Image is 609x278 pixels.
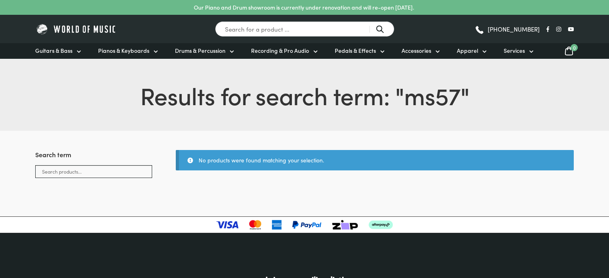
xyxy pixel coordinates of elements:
[571,44,578,51] span: 0
[216,220,393,230] img: payment-logos-updated
[493,190,609,278] iframe: Chat with our support team
[488,26,540,32] span: [PHONE_NUMBER]
[504,46,525,55] span: Services
[474,23,540,35] a: [PHONE_NUMBER]
[194,3,414,12] p: Our Piano and Drum showroom is currently under renovation and will re-open [DATE].
[402,46,431,55] span: Accessories
[457,46,478,55] span: Apparel
[175,46,225,55] span: Drums & Percussion
[35,78,574,112] h1: Results for search term: " "
[35,23,117,35] img: World of Music
[35,46,72,55] span: Guitars & Bass
[35,165,152,178] input: Search products...
[404,78,460,112] span: ms57
[98,46,149,55] span: Pianos & Keyboards
[251,46,309,55] span: Recording & Pro Audio
[176,150,574,170] div: No products were found matching your selection.
[335,46,376,55] span: Pedals & Effects
[215,21,394,37] input: Search for a product ...
[35,150,152,165] h3: Search term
